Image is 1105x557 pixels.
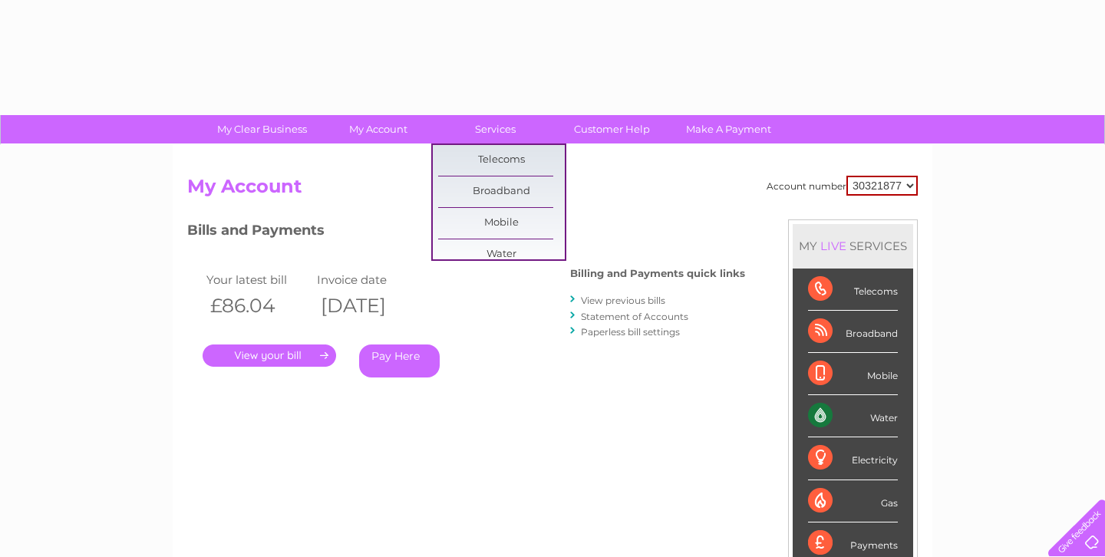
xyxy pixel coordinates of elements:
[581,311,688,322] a: Statement of Accounts
[808,269,898,311] div: Telecoms
[808,353,898,395] div: Mobile
[808,311,898,353] div: Broadband
[570,268,745,279] h4: Billing and Payments quick links
[438,176,565,207] a: Broadband
[315,115,442,143] a: My Account
[187,219,745,246] h3: Bills and Payments
[432,115,559,143] a: Services
[438,145,565,176] a: Telecoms
[438,239,565,270] a: Water
[313,290,424,321] th: [DATE]
[581,295,665,306] a: View previous bills
[359,344,440,377] a: Pay Here
[549,115,675,143] a: Customer Help
[817,239,849,253] div: LIVE
[581,326,680,338] a: Paperless bill settings
[808,437,898,480] div: Electricity
[203,344,336,367] a: .
[793,224,913,268] div: MY SERVICES
[665,115,792,143] a: Make A Payment
[808,480,898,522] div: Gas
[808,395,898,437] div: Water
[438,208,565,239] a: Mobile
[767,176,918,196] div: Account number
[199,115,325,143] a: My Clear Business
[203,290,313,321] th: £86.04
[187,176,918,205] h2: My Account
[203,269,313,290] td: Your latest bill
[313,269,424,290] td: Invoice date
